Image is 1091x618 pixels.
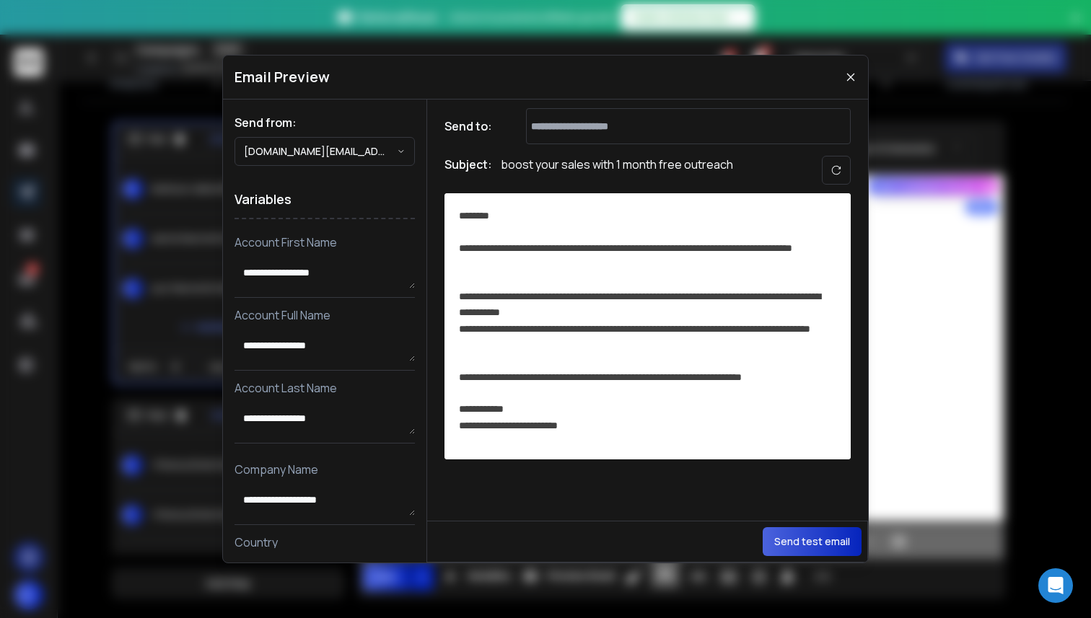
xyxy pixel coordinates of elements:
p: Account Full Name [235,306,415,324]
h1: Email Preview [235,67,330,87]
h1: Send to: [444,118,502,135]
h1: Variables [235,180,415,219]
h1: Send from: [235,114,415,131]
p: Account Last Name [235,379,415,397]
p: boost your sales with 1 month free outreach [501,156,733,185]
p: Country [235,534,415,551]
h1: Subject: [444,156,492,185]
p: Account First Name [235,234,415,251]
div: Open Intercom Messenger [1038,568,1073,603]
p: Company Name [235,461,415,478]
button: Send test email [763,527,862,556]
p: [DOMAIN_NAME][EMAIL_ADDRESS][DOMAIN_NAME] [244,144,397,159]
